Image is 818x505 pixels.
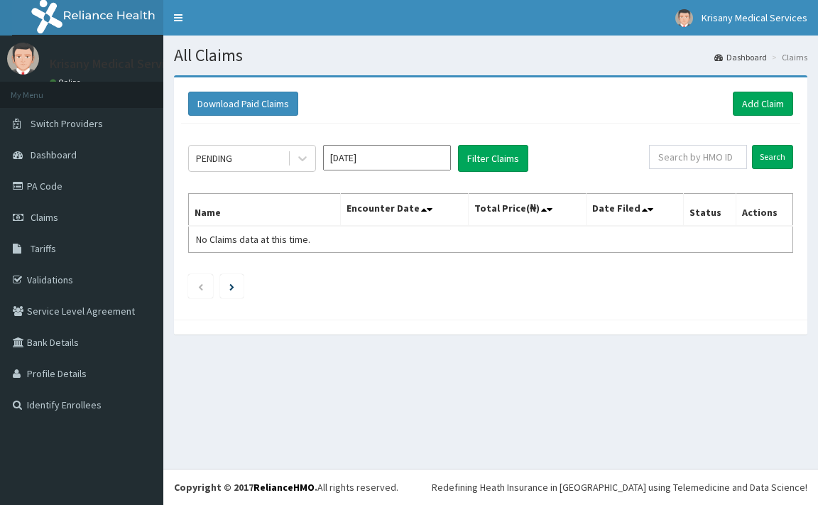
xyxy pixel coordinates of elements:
[31,242,56,255] span: Tariffs
[196,151,232,165] div: PENDING
[323,145,451,170] input: Select Month and Year
[31,211,58,224] span: Claims
[702,11,807,24] span: Krisany Medical Services
[174,46,807,65] h1: All Claims
[675,9,693,27] img: User Image
[7,43,39,75] img: User Image
[31,148,77,161] span: Dashboard
[253,481,315,494] a: RelianceHMO
[752,145,793,169] input: Search
[188,92,298,116] button: Download Paid Claims
[50,77,84,87] a: Online
[197,280,204,293] a: Previous page
[586,194,683,227] th: Date Filed
[229,280,234,293] a: Next page
[341,194,468,227] th: Encounter Date
[768,51,807,63] li: Claims
[714,51,767,63] a: Dashboard
[683,194,736,227] th: Status
[31,117,103,130] span: Switch Providers
[432,480,807,494] div: Redefining Heath Insurance in [GEOGRAPHIC_DATA] using Telemedicine and Data Science!
[468,194,586,227] th: Total Price(₦)
[196,233,310,246] span: No Claims data at this time.
[163,469,818,505] footer: All rights reserved.
[50,58,184,70] p: Krisany Medical Services
[736,194,792,227] th: Actions
[649,145,747,169] input: Search by HMO ID
[189,194,341,227] th: Name
[733,92,793,116] a: Add Claim
[458,145,528,172] button: Filter Claims
[174,481,317,494] strong: Copyright © 2017 .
